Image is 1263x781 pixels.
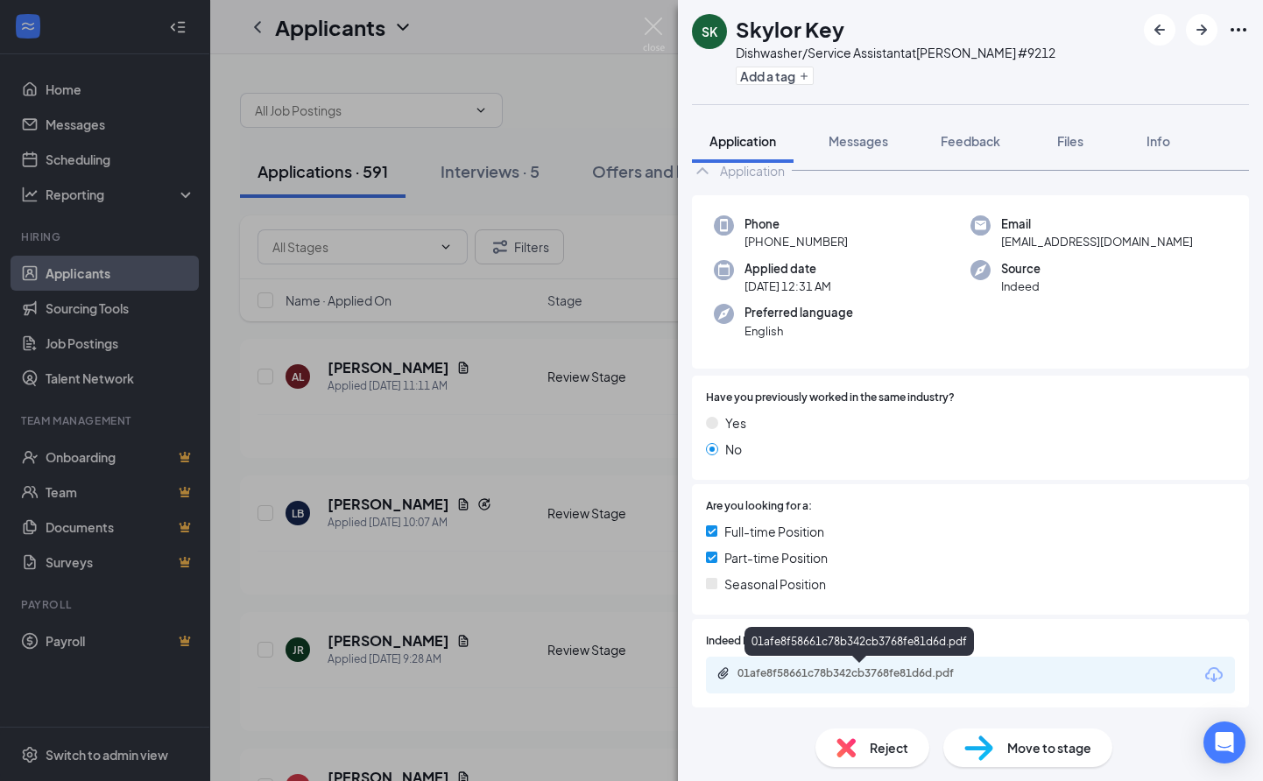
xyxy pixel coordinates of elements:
span: [EMAIL_ADDRESS][DOMAIN_NAME] [1001,233,1193,250]
span: Move to stage [1007,738,1091,757]
button: ArrowRight [1186,14,1217,46]
svg: Paperclip [716,666,730,680]
button: PlusAdd a tag [736,67,814,85]
span: Source [1001,260,1041,278]
span: [PHONE_NUMBER] [744,233,848,250]
span: Messages [829,133,888,149]
span: Applied date [744,260,831,278]
div: Application [720,162,785,179]
span: Application [709,133,776,149]
div: 01afe8f58661c78b342cb3768fe81d6d.pdf [744,627,974,656]
span: Files [1057,133,1083,149]
span: Yes [725,413,746,433]
span: Are you looking for a: [706,498,812,515]
svg: Plus [799,71,809,81]
svg: Download [1203,665,1224,686]
span: Part-time Position [724,548,828,567]
span: Info [1147,133,1170,149]
span: No [725,440,742,459]
span: Full-time Position [724,522,824,541]
span: Reject [870,738,908,757]
a: Paperclip01afe8f58661c78b342cb3768fe81d6d.pdf [716,666,1000,683]
span: Indeed [1001,278,1041,295]
div: Dishwasher/Service Assistant at [PERSON_NAME] #9212 [736,44,1055,61]
span: Email [1001,215,1193,233]
svg: ChevronUp [692,160,713,181]
span: Preferred language [744,304,853,321]
span: Have you previously worked in the same industry? [706,390,955,406]
span: Seasonal Position [724,574,826,594]
span: English [744,322,853,340]
div: 01afe8f58661c78b342cb3768fe81d6d.pdf [737,666,983,680]
span: [DATE] 12:31 AM [744,278,831,295]
span: Phone [744,215,848,233]
span: Indeed Resume [706,633,783,650]
svg: ArrowRight [1191,19,1212,40]
svg: ArrowLeftNew [1149,19,1170,40]
div: SK [702,23,717,40]
div: Open Intercom Messenger [1203,721,1245,763]
h1: Skylor Key [736,14,844,44]
button: ArrowLeftNew [1144,14,1175,46]
svg: Ellipses [1228,19,1249,40]
span: Feedback [941,133,1000,149]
